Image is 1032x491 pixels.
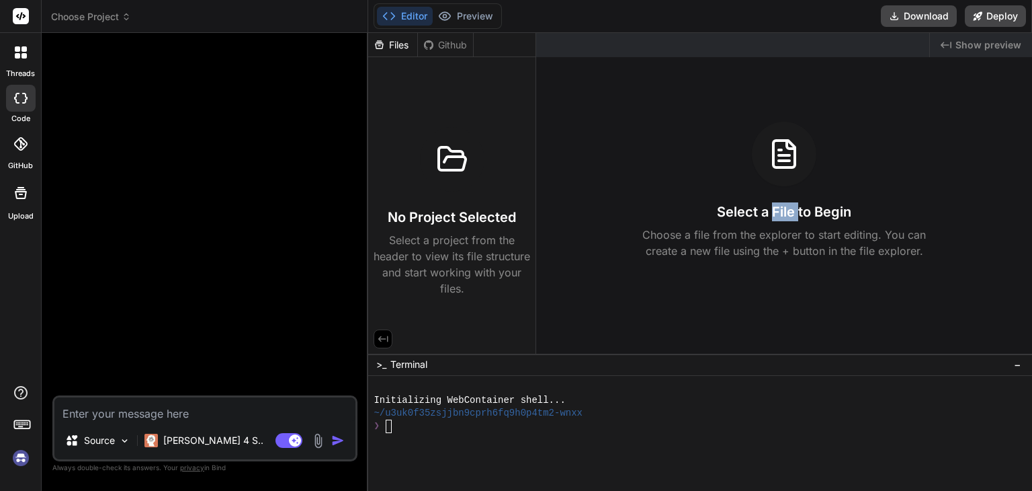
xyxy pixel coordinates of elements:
[881,5,957,27] button: Download
[374,232,530,297] p: Select a project from the header to view its file structure and start working with your files.
[8,160,33,172] label: GitHub
[377,7,433,26] button: Editor
[163,434,263,447] p: [PERSON_NAME] 4 S..
[84,434,115,447] p: Source
[9,447,32,469] img: signin
[11,113,30,124] label: code
[374,407,583,420] span: ~/u3uk0f35zsjjbn9cprh6fq9h0p4tm2-wnxx
[144,434,158,447] img: Claude 4 Sonnet
[8,211,34,222] label: Upload
[180,463,204,471] span: privacy
[374,394,565,407] span: Initializing WebContainer shell...
[374,420,380,432] span: ❯
[376,358,386,371] span: >_
[1011,354,1024,375] button: −
[119,435,130,447] img: Pick Models
[433,7,499,26] button: Preview
[965,5,1026,27] button: Deploy
[368,38,417,52] div: Files
[390,358,427,371] span: Terminal
[388,208,516,227] h3: No Project Selected
[955,38,1021,52] span: Show preview
[1014,358,1021,371] span: −
[310,433,326,449] img: attachment
[634,227,935,259] p: Choose a file from the explorer to start editing. You can create a new file using the + button in...
[52,461,357,474] p: Always double-check its answers. Your in Bind
[418,38,473,52] div: Github
[6,68,35,79] label: threads
[717,202,851,221] h3: Select a File to Begin
[331,434,345,447] img: icon
[51,10,131,24] span: Choose Project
